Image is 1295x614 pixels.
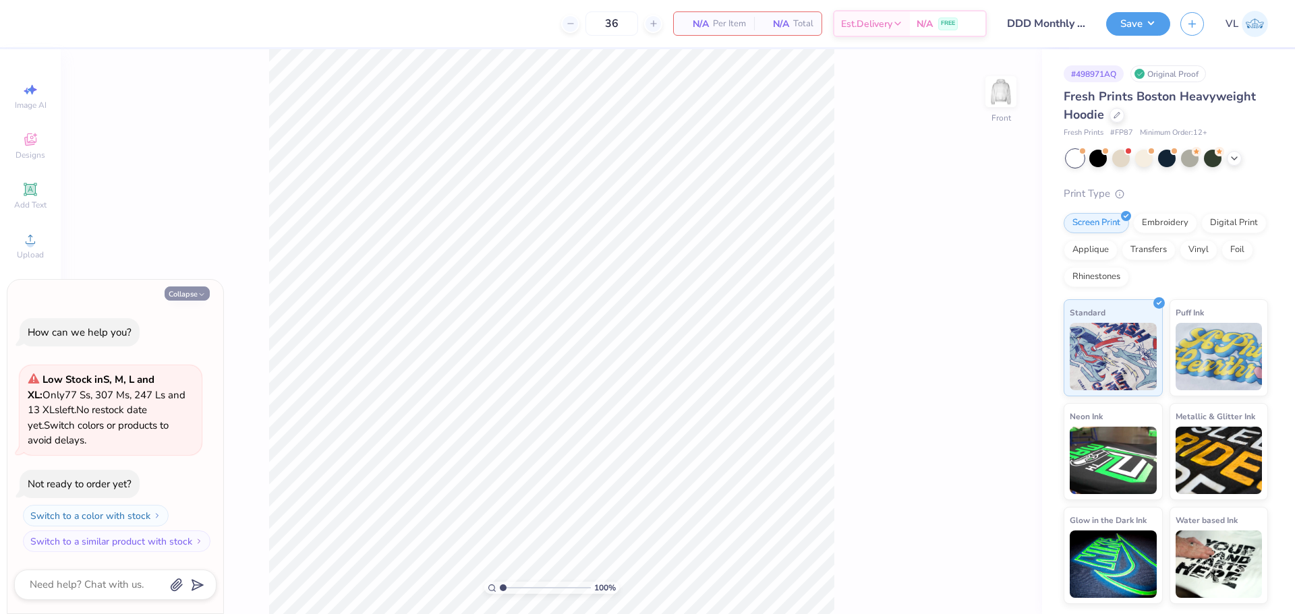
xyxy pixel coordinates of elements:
[165,286,210,301] button: Collapse
[28,403,147,432] span: No restock date yet.
[1070,427,1157,494] img: Neon Ink
[1176,323,1263,390] img: Puff Ink
[1106,12,1170,36] button: Save
[1242,11,1268,37] img: Vincent Lloyd Laurel
[762,17,789,31] span: N/A
[28,326,132,339] div: How can we help you?
[594,582,616,594] span: 100 %
[682,17,709,31] span: N/A
[1064,88,1256,123] span: Fresh Prints Boston Heavyweight Hoodie
[1070,530,1157,598] img: Glow in the Dark Ink
[1226,16,1238,32] span: VL
[1221,240,1253,260] div: Foil
[991,112,1011,124] div: Front
[16,150,45,160] span: Designs
[1110,127,1133,139] span: # FP87
[1201,213,1267,233] div: Digital Print
[1176,305,1204,319] span: Puff Ink
[1180,240,1217,260] div: Vinyl
[1176,530,1263,598] img: Water based Ink
[14,199,47,210] span: Add Text
[1070,305,1105,319] span: Standard
[941,19,955,28] span: FREE
[1176,427,1263,494] img: Metallic & Glitter Ink
[1140,127,1207,139] span: Minimum Order: 12 +
[987,78,1014,105] img: Front
[15,100,47,111] span: Image AI
[1070,513,1147,527] span: Glow in the Dark Ink
[1133,213,1197,233] div: Embroidery
[23,530,210,552] button: Switch to a similar product with stock
[585,11,638,36] input: – –
[841,17,892,31] span: Est. Delivery
[997,10,1096,37] input: Untitled Design
[1064,65,1124,82] div: # 498971AQ
[1064,240,1118,260] div: Applique
[1176,409,1255,423] span: Metallic & Glitter Ink
[28,477,132,491] div: Not ready to order yet?
[1176,513,1238,527] span: Water based Ink
[1064,127,1103,139] span: Fresh Prints
[153,512,161,520] img: Switch to a color with stock
[1122,240,1176,260] div: Transfers
[17,249,44,260] span: Upload
[1226,11,1268,37] a: VL
[1070,409,1103,423] span: Neon Ink
[23,505,169,526] button: Switch to a color with stock
[793,17,813,31] span: Total
[195,537,203,545] img: Switch to a similar product with stock
[1064,186,1268,202] div: Print Type
[713,17,746,31] span: Per Item
[1130,65,1206,82] div: Original Proof
[917,17,933,31] span: N/A
[28,373,185,447] span: Only 77 Ss, 307 Ms, 247 Ls and 13 XLs left. Switch colors or products to avoid delays.
[28,373,154,402] strong: Low Stock in S, M, L and XL :
[1070,323,1157,390] img: Standard
[1064,267,1129,287] div: Rhinestones
[1064,213,1129,233] div: Screen Print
